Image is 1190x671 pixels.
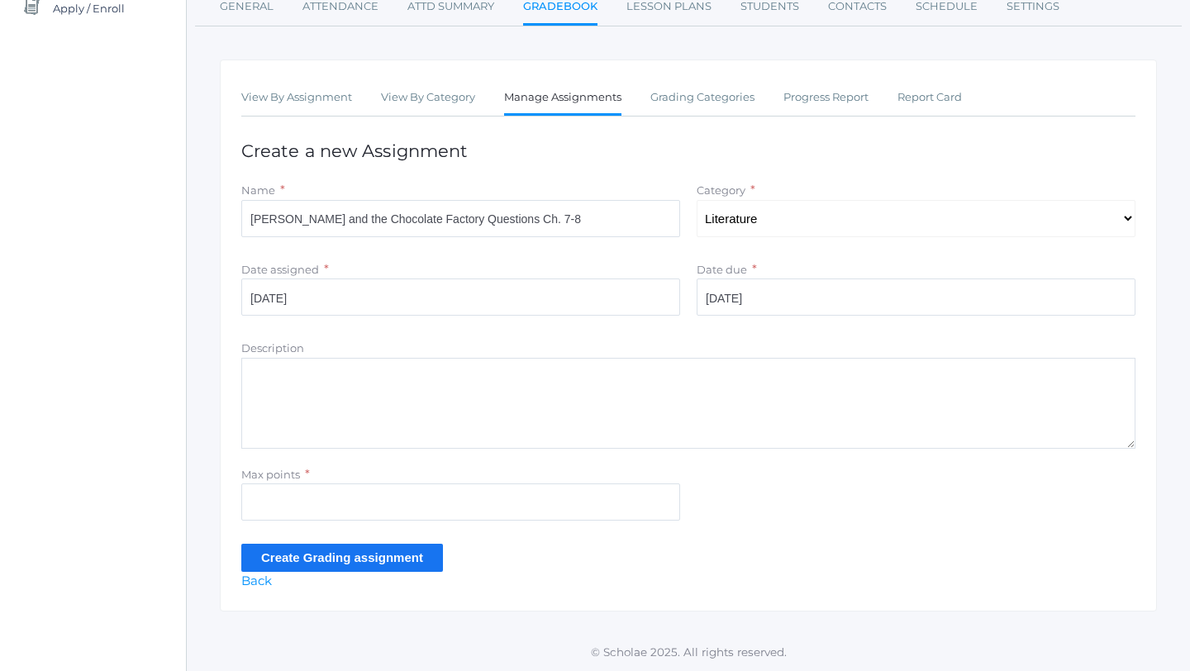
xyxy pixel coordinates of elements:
label: Date assigned [241,263,319,276]
a: View By Category [381,81,475,114]
a: Manage Assignments [504,81,621,117]
a: View By Assignment [241,81,352,114]
a: Back [241,573,272,588]
label: Name [241,183,275,197]
a: Grading Categories [650,81,754,114]
label: Max points [241,468,300,481]
label: Date due [697,263,747,276]
h1: Create a new Assignment [241,141,1135,160]
a: Progress Report [783,81,869,114]
a: Report Card [897,81,962,114]
input: Create Grading assignment [241,544,443,571]
label: Category [697,183,745,197]
label: Description [241,341,304,355]
p: © Scholae 2025. All rights reserved. [187,644,1190,660]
